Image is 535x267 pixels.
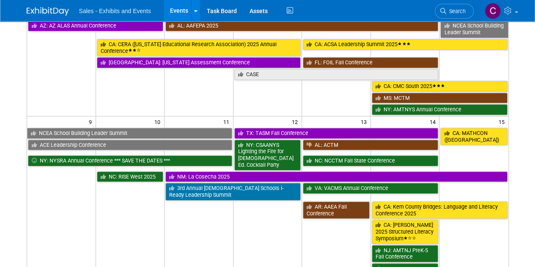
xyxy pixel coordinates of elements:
span: 9 [88,116,96,127]
img: Christine Lurz [485,3,501,19]
span: 12 [291,116,302,127]
span: 13 [360,116,370,127]
a: AZ: AZ ALAS Annual Conference [28,20,164,31]
a: NY: NYSRA Annual Conference *** SAVE THE DATES *** [28,155,232,166]
a: NY: CSAANYS Lighting the Fire for [DEMOGRAPHIC_DATA] Ed. Cocktail Party [234,140,301,171]
a: AL: ACTM [303,140,438,151]
span: Sales - Exhibits and Events [79,8,151,14]
a: AL: AAFEPA 2025 [165,20,438,31]
a: VA: VACMS Annual Conference [303,183,438,194]
a: Search [435,4,474,19]
a: CA: CERA ([US_STATE] Educational Research Association) 2025 Annual Conference [97,39,301,56]
a: CASE [234,69,439,80]
a: NM: La Cosecha 2025 [165,171,507,182]
a: CA: [PERSON_NAME] 2025 Structured Literacy Symposium [372,220,439,244]
span: 15 [498,116,508,127]
a: NCEA School Building Leader Summit [27,128,232,139]
img: ExhibitDay [27,7,69,16]
a: AR: AAEA Fall Conference [303,201,370,219]
a: FL: FOIL Fall Conference [303,57,438,68]
span: 14 [428,116,439,127]
a: NY: AMTNYS Annual Conference [372,104,508,115]
a: 3rd Annual [DEMOGRAPHIC_DATA] Schools i-Ready Leadership Summit [165,183,301,200]
span: 11 [222,116,233,127]
a: NC: RISE West 2025 [97,171,164,182]
a: MS: MCTM [372,93,508,104]
a: NCEA School Building Leader Summit [440,20,508,38]
a: NC: NCCTM Fall State Conference [303,155,438,166]
a: ACE Leadership Conference [28,140,232,151]
a: TX: TASM Fall Conference [234,128,439,139]
span: Search [446,8,466,14]
span: 10 [154,116,164,127]
a: CA: ACSA Leadership Summit 2025 [303,39,507,50]
a: CA: Kern County Bridges: Language and Literacy Conference 2025 [372,201,508,219]
a: [GEOGRAPHIC_DATA]: [US_STATE] Assessment Conference [97,57,301,68]
a: NJ: AMTNJ PreK-5 Fall Conference [372,245,439,262]
a: CA: MATHCON ([GEOGRAPHIC_DATA]) [440,128,507,145]
a: CA: CMC South 2025 [372,81,508,92]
